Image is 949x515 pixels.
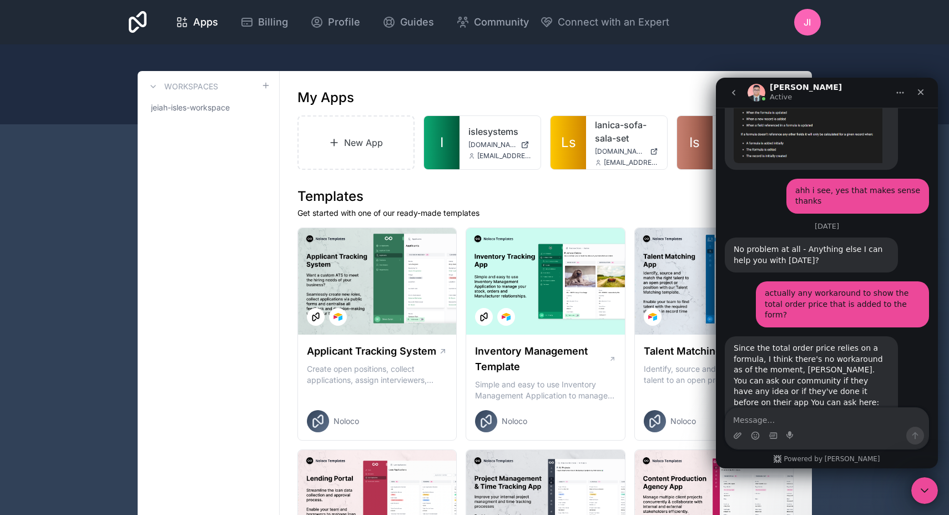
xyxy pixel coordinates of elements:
[604,158,658,167] span: [EMAIL_ADDRESS][DOMAIN_NAME]
[677,116,713,169] a: Is
[307,363,448,386] p: Create open positions, collect applications, assign interviewers, centralise candidate feedback a...
[166,10,227,34] a: Apps
[595,147,645,156] span: [DOMAIN_NAME]
[716,78,938,468] iframe: Intercom live chat
[297,188,794,205] h1: Templates
[400,14,434,30] span: Guides
[297,89,354,107] h1: My Apps
[475,344,608,375] h1: Inventory Management Template
[424,116,460,169] a: I
[689,134,700,152] span: Is
[540,14,669,30] button: Connect with an Expert
[147,80,218,93] a: Workspaces
[307,344,436,359] h1: Applicant Tracking System
[334,312,342,321] img: Airtable Logo
[193,14,218,30] span: Apps
[447,10,538,34] a: Community
[147,98,270,118] a: jeiah-isles-workspace
[551,116,586,169] a: Ls
[648,312,657,321] img: Airtable Logo
[334,416,359,427] span: Noloco
[911,477,938,504] iframe: Intercom live chat
[804,16,811,29] span: JI
[595,147,658,156] a: [DOMAIN_NAME]
[258,14,288,30] span: Billing
[231,10,297,34] a: Billing
[297,115,415,170] a: New App
[477,152,532,160] span: [EMAIL_ADDRESS][DOMAIN_NAME]
[301,10,369,34] a: Profile
[475,379,616,401] p: Simple and easy to use Inventory Management Application to manage your stock, orders and Manufact...
[670,416,696,427] span: Noloco
[468,140,532,149] a: [DOMAIN_NAME]
[373,10,443,34] a: Guides
[502,416,527,427] span: Noloco
[468,140,516,149] span: [DOMAIN_NAME]
[164,81,218,92] h3: Workspaces
[558,14,669,30] span: Connect with an Expert
[502,312,511,321] img: Airtable Logo
[328,14,360,30] span: Profile
[440,134,443,152] span: I
[151,102,230,113] span: jeiah-isles-workspace
[644,363,785,386] p: Identify, source and match the right talent to an open project or position with our Talent Matchi...
[561,134,576,152] span: Ls
[644,344,769,359] h1: Talent Matching Template
[595,118,658,145] a: lanica-sofa-sala-set
[297,208,794,219] p: Get started with one of our ready-made templates
[468,125,532,138] a: islesystems
[474,14,529,30] span: Community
